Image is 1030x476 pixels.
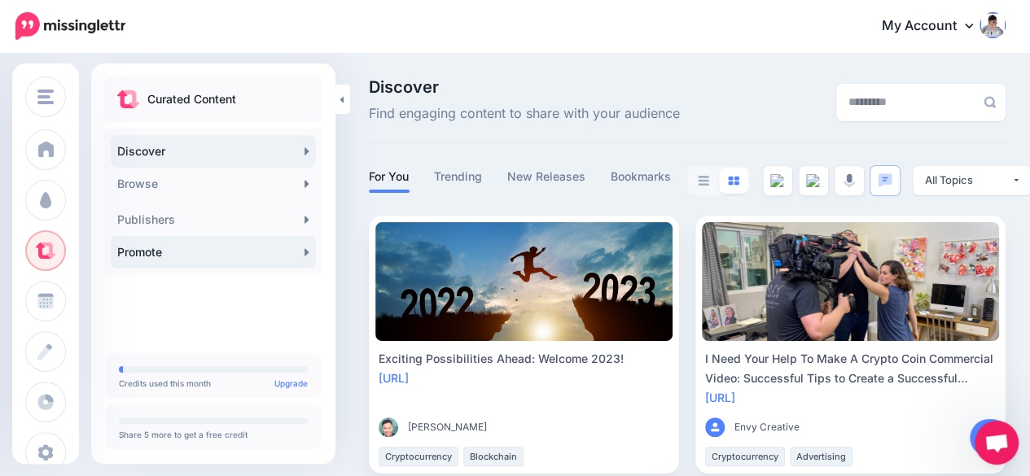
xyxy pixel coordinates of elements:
a: Trending [434,167,483,186]
a: [URL] [379,371,409,385]
img: microphone-grey.png [844,173,855,188]
p: Curated Content [147,90,236,109]
a: Browse [111,168,316,200]
img: O6IPQXX3SFDC3JA3LUZO6IVM3QKAV7UX_thumb.jpg [379,417,398,437]
a: Discover [111,135,316,168]
img: chat-square-blue.png [878,173,892,187]
li: Cryptocurrency [379,447,458,466]
img: article--grey.png [770,174,785,187]
img: video--grey.png [806,174,821,187]
a: Bookmarks [611,167,672,186]
img: list-grey.png [698,176,709,186]
img: search-grey-6.png [984,96,996,108]
span: Find engaging content to share with your audience [369,103,680,124]
img: grid-blue.png [728,176,739,186]
div: All Topics [925,172,1011,188]
li: Blockchain [463,447,524,466]
span: [PERSON_NAME] [408,419,487,435]
div: I Need Your Help To Make A Crypto Coin Commercial Video: Successful Tips to Create a Successful C... [705,349,996,388]
img: curate.png [117,90,139,108]
span: Discover [369,79,680,95]
a: My Account [866,7,1006,46]
a: For You [369,167,410,186]
span: Envy Creative [734,419,800,435]
li: Cryptocurrency [705,447,785,466]
div: Open chat [975,421,1019,465]
li: Advertising [790,447,852,466]
div: Exciting Possibilities Ahead: Welcome 2023! [379,349,669,369]
img: Missinglettr [15,12,125,40]
a: Publishers [111,203,316,236]
img: menu.png [37,90,54,104]
a: Promote [111,236,316,269]
img: user_default_image.png [705,417,725,437]
a: New Releases [507,167,586,186]
a: [URL] [705,391,735,404]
